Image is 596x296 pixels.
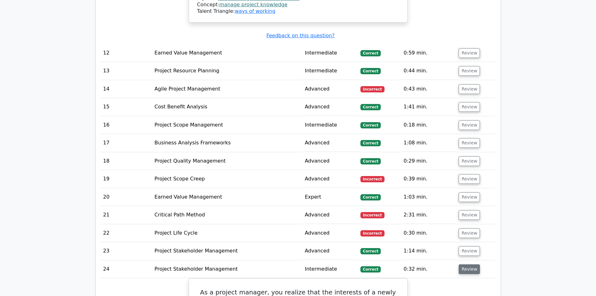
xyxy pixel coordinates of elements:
span: Correct [360,104,381,110]
td: Earned Value Management [152,188,302,206]
td: 1:41 min. [401,98,456,116]
button: Review [459,192,480,202]
td: Advanced [302,134,358,152]
span: Correct [360,140,381,146]
button: Review [459,138,480,148]
span: Correct [360,194,381,200]
td: 13 [101,62,152,80]
td: Project Stakeholder Management [152,260,302,278]
td: Advanced [302,98,358,116]
td: Agile Project Management [152,80,302,98]
td: 19 [101,170,152,188]
td: Advanced [302,170,358,188]
td: 14 [101,80,152,98]
td: 18 [101,152,152,170]
td: Advanced [302,80,358,98]
td: 0:39 min. [401,170,456,188]
span: Incorrect [360,176,385,182]
button: Review [459,120,480,130]
td: 1:08 min. [401,134,456,152]
td: 0:32 min. [401,260,456,278]
td: 15 [101,98,152,116]
td: Advanced [302,152,358,170]
a: Feedback on this question? [266,33,334,39]
span: Incorrect [360,230,385,236]
td: Project Quality Management [152,152,302,170]
td: Advanced [302,206,358,224]
a: manage project knowledge [219,2,288,8]
span: Correct [360,248,381,254]
td: Critical Path Method [152,206,302,224]
td: 0:30 min. [401,224,456,242]
span: Correct [360,50,381,56]
span: Incorrect [360,86,385,92]
td: Project Scope Creep [152,170,302,188]
button: Review [459,228,480,238]
td: 12 [101,44,152,62]
button: Review [459,156,480,166]
button: Review [459,174,480,184]
td: Project Scope Management [152,116,302,134]
button: Review [459,84,480,94]
div: Concept: [197,2,399,8]
td: 0:59 min. [401,44,456,62]
td: Cost Benefit Analysis [152,98,302,116]
td: 22 [101,224,152,242]
span: Correct [360,122,381,128]
span: Incorrect [360,212,385,218]
td: Business Analysis Frameworks [152,134,302,152]
td: Project Life Cycle [152,224,302,242]
td: 1:03 min. [401,188,456,206]
td: Expert [302,188,358,206]
td: Intermediate [302,260,358,278]
td: 0:18 min. [401,116,456,134]
td: Intermediate [302,116,358,134]
button: Review [459,66,480,76]
td: 0:29 min. [401,152,456,170]
td: Advanced [302,224,358,242]
td: Project Stakeholder Management [152,242,302,260]
td: Advanced [302,242,358,260]
span: Correct [360,158,381,164]
td: 23 [101,242,152,260]
td: Intermediate [302,44,358,62]
td: 2:31 min. [401,206,456,224]
button: Review [459,210,480,220]
td: Intermediate [302,62,358,80]
td: 17 [101,134,152,152]
button: Review [459,102,480,112]
td: 20 [101,188,152,206]
button: Review [459,264,480,274]
td: 16 [101,116,152,134]
td: 21 [101,206,152,224]
td: Project Resource Planning [152,62,302,80]
td: 1:14 min. [401,242,456,260]
span: Correct [360,266,381,273]
td: 24 [101,260,152,278]
span: Correct [360,68,381,74]
td: Earned Value Management [152,44,302,62]
button: Review [459,48,480,58]
td: 0:43 min. [401,80,456,98]
button: Review [459,246,480,256]
a: ways of working [235,8,275,14]
td: 0:44 min. [401,62,456,80]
